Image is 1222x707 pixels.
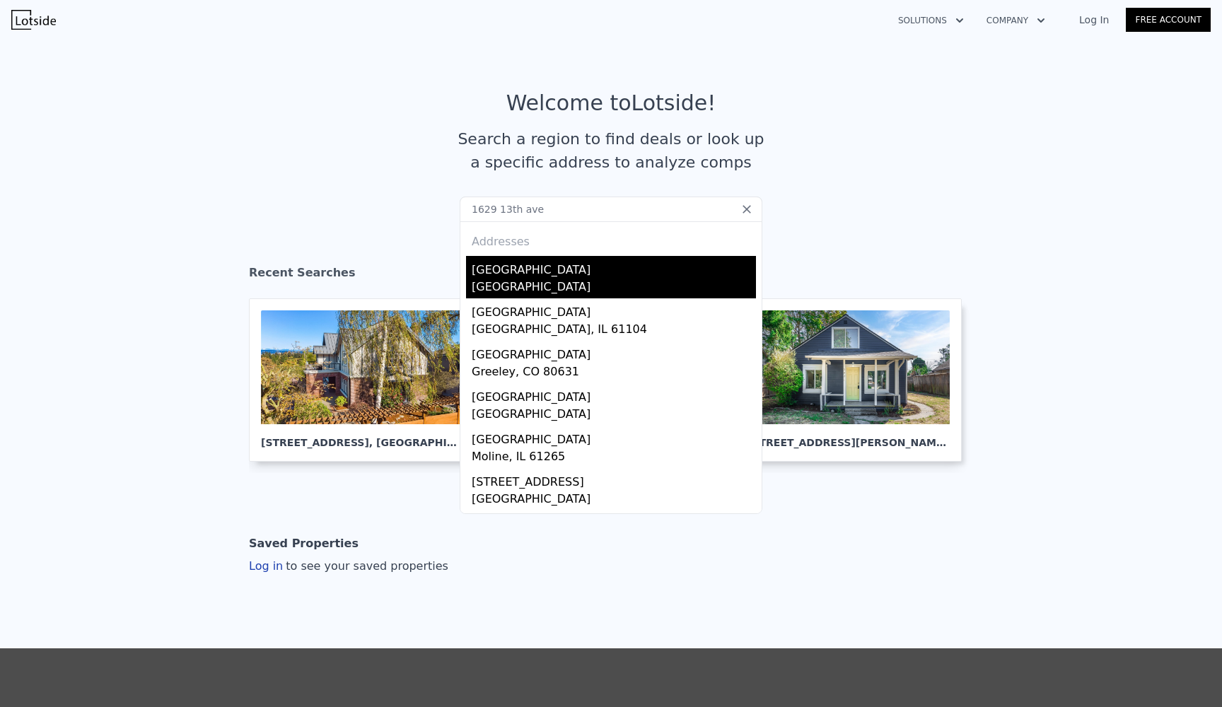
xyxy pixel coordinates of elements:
[472,279,756,298] div: [GEOGRAPHIC_DATA]
[11,10,56,30] img: Lotside
[472,383,756,406] div: [GEOGRAPHIC_DATA]
[472,406,756,426] div: [GEOGRAPHIC_DATA]
[466,222,756,256] div: Addresses
[472,321,756,341] div: [GEOGRAPHIC_DATA], IL 61104
[472,256,756,279] div: [GEOGRAPHIC_DATA]
[472,298,756,321] div: [GEOGRAPHIC_DATA]
[472,341,756,363] div: [GEOGRAPHIC_DATA]
[887,8,975,33] button: Solutions
[1126,8,1211,32] a: Free Account
[249,530,359,558] div: Saved Properties
[472,363,756,383] div: Greeley, CO 80631
[472,491,756,510] div: [GEOGRAPHIC_DATA]
[472,426,756,448] div: [GEOGRAPHIC_DATA]
[975,8,1057,33] button: Company
[249,558,448,575] div: Log in
[506,90,716,116] div: Welcome to Lotside !
[249,298,487,462] a: [STREET_ADDRESS], [GEOGRAPHIC_DATA]
[460,197,762,222] input: Search an address or region...
[472,468,756,491] div: [STREET_ADDRESS]
[735,298,973,462] a: [STREET_ADDRESS][PERSON_NAME], Tacoma
[249,253,973,298] div: Recent Searches
[747,424,950,450] div: [STREET_ADDRESS][PERSON_NAME] , Tacoma
[1062,13,1126,27] a: Log In
[472,448,756,468] div: Moline, IL 61265
[453,127,769,174] div: Search a region to find deals or look up a specific address to analyze comps
[472,510,756,533] div: [STREET_ADDRESS]
[283,559,448,573] span: to see your saved properties
[261,424,463,450] div: [STREET_ADDRESS] , [GEOGRAPHIC_DATA]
